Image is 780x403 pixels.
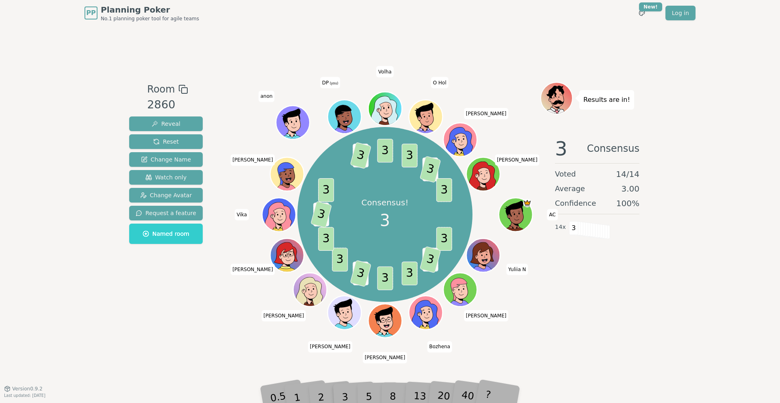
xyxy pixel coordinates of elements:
span: Click to change your name [547,209,558,220]
span: 3 [380,208,390,233]
span: Click to change your name [363,352,407,363]
span: Watch only [145,173,187,181]
div: 2860 [147,97,188,113]
span: 3 [318,178,334,202]
span: Click to change your name [464,108,509,119]
button: Reveal [129,116,203,131]
button: Named room [129,224,203,244]
button: Change Avatar [129,188,203,203]
button: New! [635,6,649,20]
span: Voted [555,168,576,180]
span: (you) [329,81,338,85]
span: Last updated: [DATE] [4,393,45,398]
span: 3 [419,246,441,273]
span: 3 [350,142,371,169]
span: PP [86,8,95,18]
span: Confidence [555,198,596,209]
span: Version 0.9.2 [12,386,43,392]
span: 3 [401,262,417,286]
span: 100 % [616,198,639,209]
span: Click to change your name [235,209,249,220]
span: Average [555,183,585,194]
span: Click to change your name [376,66,394,77]
span: Planning Poker [101,4,199,15]
span: 14 x [555,223,566,232]
span: Click to change your name [427,341,452,352]
span: 3 [436,178,452,202]
span: 14 / 14 [616,168,639,180]
span: 3 [436,227,452,251]
span: Click to change your name [506,263,528,275]
span: 3 [318,227,334,251]
span: Click to change your name [230,154,275,166]
button: Request a feature [129,206,203,220]
p: Consensus! [360,196,409,209]
span: 3 [310,201,332,228]
span: 3 [332,248,348,272]
span: Click to change your name [495,154,539,166]
button: Watch only [129,170,203,185]
span: Click to change your name [320,77,340,88]
span: 3 [555,139,568,158]
span: Request a feature [136,209,196,217]
span: 3 [569,221,578,235]
span: Click to change your name [464,310,509,321]
a: Log in [665,6,695,20]
span: Change Avatar [140,191,192,199]
span: AC is the host [523,199,531,207]
span: Click to change your name [431,77,448,88]
span: No.1 planning poker tool for agile teams [101,15,199,22]
span: 3 [401,144,417,168]
a: PPPlanning PokerNo.1 planning poker tool for agile teams [84,4,199,22]
span: Consensus [587,139,639,158]
button: Click to change your avatar [329,101,360,132]
span: Room [147,82,175,97]
span: Click to change your name [308,341,353,352]
span: 3 [377,139,393,163]
span: Reset [153,138,179,146]
button: Version0.9.2 [4,386,43,392]
span: 3.00 [621,183,639,194]
span: 3 [419,156,441,183]
span: Click to change your name [230,263,275,275]
button: Reset [129,134,203,149]
span: Click to change your name [262,310,306,321]
p: Results are in! [583,94,630,106]
span: Reveal [152,120,180,128]
span: 3 [377,267,393,291]
span: Change Name [141,155,191,164]
span: 3 [350,260,371,287]
div: New! [639,2,662,11]
button: Change Name [129,152,203,167]
span: Click to change your name [258,91,275,102]
span: Named room [143,230,189,238]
